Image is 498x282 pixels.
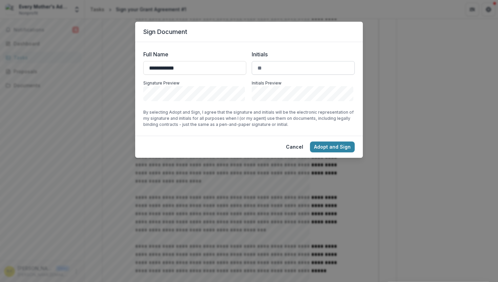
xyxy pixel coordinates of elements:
p: By selecting Adopt and Sign, I agree that the signature and initials will be the electronic repre... [143,109,355,128]
label: Full Name [143,50,242,58]
label: Initials [252,50,351,58]
p: Initials Preview [252,80,355,86]
header: Sign Document [135,22,363,42]
p: Signature Preview [143,80,246,86]
button: Cancel [282,142,307,152]
button: Adopt and Sign [310,142,355,152]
